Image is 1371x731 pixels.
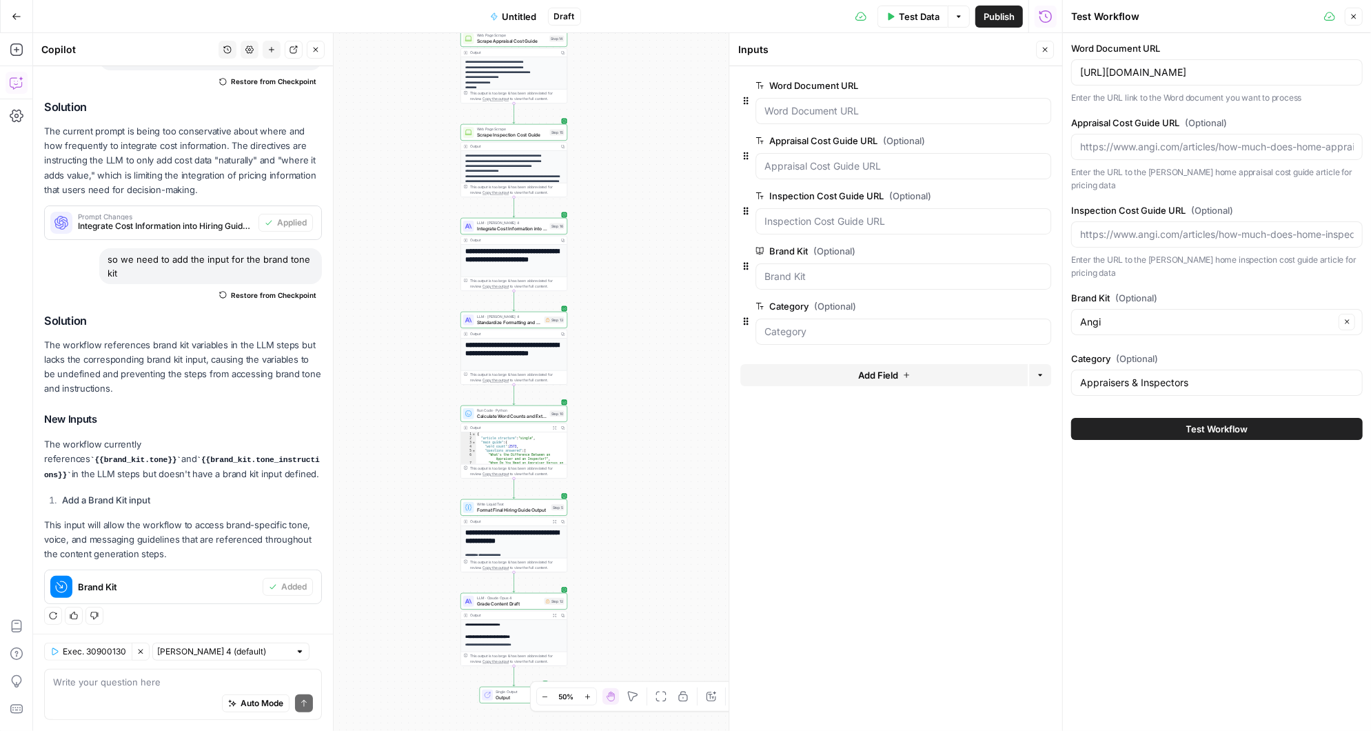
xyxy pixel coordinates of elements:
[460,218,567,291] div: LLM · [PERSON_NAME] 4Integrate Cost Information into Hiring GuideStep 16Output**** **** **** ****...
[214,73,322,90] button: Restore from Checkpoint
[477,319,542,326] span: Standardize Formatting and Add Missing Elements
[281,581,307,593] span: Added
[1191,203,1233,217] span: (Optional)
[477,32,547,38] span: Web Page Scrape
[755,189,973,203] label: Inspection Cost Guide URL
[764,214,1042,228] input: Inspection Cost Guide URL
[460,405,567,479] div: Run Code · PythonCalculate Word Counts and Extract Article QuestionsStep 10Output{ "article_struc...
[477,225,547,232] span: Integrate Cost Information into Hiring Guide
[157,645,290,659] input: Claude Sonnet 4 (default)
[1080,66,1354,79] input: https://example.com/document.docx
[470,372,565,383] div: This output is too large & has been abbreviated for review. to view the full content.
[554,10,575,23] span: Draft
[477,314,542,319] span: LLM · [PERSON_NAME] 4
[477,131,547,138] span: Scrape Inspection Cost Guide
[559,691,574,702] span: 50%
[545,598,565,605] div: Step 12
[477,37,547,44] span: Scrape Appraisal Cost Guide
[477,126,547,132] span: Web Page Scrape
[740,364,1028,386] button: Add Field
[214,287,322,303] button: Restore from Checkpoint
[899,10,940,23] span: Test Data
[263,578,313,596] button: Added
[483,659,509,663] span: Copy the output
[513,103,515,123] g: Edge from step_14 to step_15
[470,465,565,477] div: This output is too large & has been abbreviated for review. to view the full content.
[477,501,549,507] span: Write Liquid Text
[78,213,253,220] span: Prompt Changes
[545,317,565,323] div: Step 13
[461,432,476,437] div: 1
[78,580,257,594] span: Brand Kit
[470,331,557,337] div: Output
[755,79,973,92] label: Word Document URL
[472,432,476,437] span: Toggle code folding, rows 1 through 21
[483,190,509,194] span: Copy the output
[277,217,307,229] span: Applied
[470,612,549,618] div: Output
[470,184,565,195] div: This output is too large & has been abbreviated for review. to view the full content.
[483,97,509,101] span: Copy the output
[472,449,476,453] span: Toggle code folding, rows 5 through 18
[460,687,567,703] div: Single OutputOutputEnd
[44,437,322,481] p: The workflow currently references and in the LLM steps but doesn't have a brand kit input defined.
[550,223,565,229] div: Step 16
[477,220,547,226] span: LLM · [PERSON_NAME] 4
[550,410,565,417] div: Step 10
[470,425,549,430] div: Output
[883,134,925,148] span: (Optional)
[483,378,509,382] span: Copy the output
[1185,116,1227,130] span: (Optional)
[1071,166,1363,192] p: Enter the URL to the [PERSON_NAME] home appraisal cost guide article for pricing data
[483,284,509,288] span: Copy the output
[513,385,515,405] g: Edge from step_13 to step_10
[44,338,322,397] p: The workflow references brand kit variables in the LLM steps but lacks the corresponding brand ki...
[44,456,320,479] code: {{brand_kit.tone_instructions}}
[44,314,322,328] h2: Solution
[1116,352,1158,365] span: (Optional)
[470,90,565,101] div: This output is too large & has been abbreviated for review. to view the full content.
[764,270,1042,283] input: Brand Kit
[483,472,509,476] span: Copy the output
[502,10,537,23] span: Untitled
[764,325,1042,339] input: Category
[755,134,973,148] label: Appraisal Cost Guide URL
[550,129,565,135] div: Step 15
[461,461,476,470] div: 7
[241,697,283,710] span: Auto Mode
[764,104,1042,118] input: Word Document URL
[461,437,476,441] div: 2
[483,565,509,570] span: Copy the output
[470,278,565,289] div: This output is too large & has been abbreviated for review. to view the full content.
[472,441,476,445] span: Toggle code folding, rows 3 through 20
[41,43,214,57] div: Copilot
[877,6,948,28] button: Test Data
[222,694,290,712] button: Auto Mode
[482,6,545,28] button: Untitled
[1071,352,1363,365] label: Category
[755,299,973,313] label: Category
[513,479,515,499] g: Edge from step_10 to step_5
[78,220,253,232] span: Integrate Cost Information into Hiring Guide (step_16)
[738,43,769,57] textarea: Inputs
[258,214,313,232] button: Applied
[1071,203,1363,217] label: Inspection Cost Guide URL
[813,244,855,258] span: (Optional)
[231,290,316,301] span: Restore from Checkpoint
[99,248,322,284] div: so we need to add the input for the brand tone kit
[477,506,549,513] span: Format Final Hiring Guide Output
[496,694,534,701] span: Output
[513,666,515,686] g: Edge from step_12 to end
[549,35,564,41] div: Step 14
[62,494,150,505] strong: Add a Brand Kit input
[477,412,547,419] span: Calculate Word Counts and Extract Article Questions
[496,689,534,694] span: Single Output
[513,291,515,311] g: Edge from step_16 to step_13
[814,299,856,313] span: (Optional)
[470,143,557,149] div: Output
[764,159,1042,173] input: Appraisal Cost Guide URL
[461,441,476,445] div: 3
[1080,228,1354,241] input: https://www.angi.com/articles/how-much-does-home-inspection-cost.htm
[1080,315,1334,329] input: Angi
[1071,41,1363,55] label: Word Document URL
